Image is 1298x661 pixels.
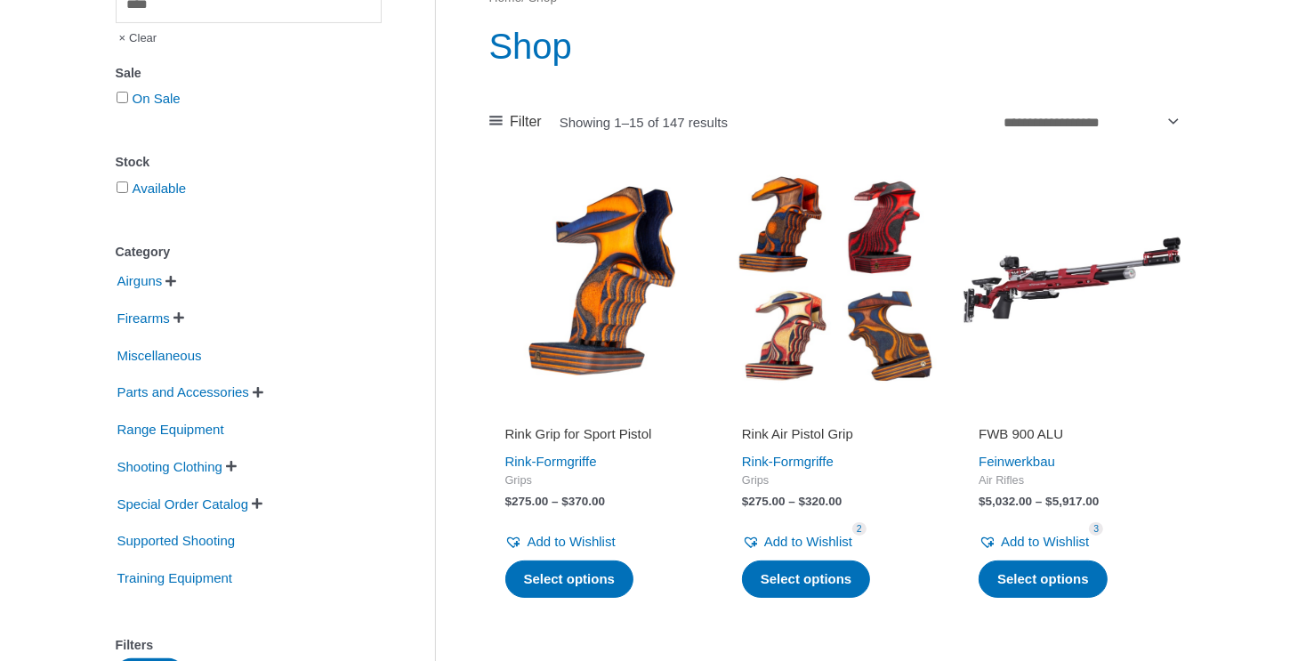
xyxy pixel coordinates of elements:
h2: Rink Air Pistol Grip [742,425,929,443]
span: Grips [505,473,692,488]
span: Miscellaneous [116,341,204,371]
a: Firearms [116,310,172,325]
span: Add to Wishlist [1001,534,1089,549]
a: Available [133,181,187,196]
a: Feinwerkbau [979,454,1055,469]
span:  [252,497,262,510]
span:  [226,460,237,472]
a: Select options for “FWB 900 ALU” [979,560,1108,598]
img: Rink Air Pistol Grip [726,170,945,389]
span:  [173,311,184,324]
input: On Sale [117,92,128,103]
select: Shop order [997,107,1182,136]
a: Miscellaneous [116,346,204,361]
img: FWB 900 ALU [963,170,1181,389]
bdi: 320.00 [799,495,842,508]
span: 2 [852,522,867,536]
a: Shooting Clothing [116,458,224,473]
iframe: Customer reviews powered by Trustpilot [979,400,1165,422]
a: Parts and Accessories [116,383,251,399]
a: Supported Shooting [116,532,238,547]
span: Grips [742,473,929,488]
span:  [253,386,263,399]
div: Sale [116,60,382,86]
div: Stock [116,149,382,175]
a: On Sale [133,91,181,106]
span: Air Rifles [979,473,1165,488]
p: Showing 1–15 of 147 results [560,116,728,129]
span: Special Order Catalog [116,489,251,520]
span: $ [742,495,749,508]
span: Airguns [116,266,165,296]
span: Add to Wishlist [528,534,616,549]
a: Special Order Catalog [116,495,251,510]
span: Filter [510,109,542,135]
bdi: 5,917.00 [1045,495,1099,508]
span: – [552,495,559,508]
div: Category [116,239,382,265]
span: $ [1045,495,1052,508]
span: Clear [116,23,157,53]
span: $ [979,495,986,508]
span: Parts and Accessories [116,377,251,407]
a: Rink Grip for Sport Pistol [505,425,692,449]
input: Available [117,181,128,193]
bdi: 5,032.00 [979,495,1032,508]
a: Training Equipment [116,569,235,584]
img: Rink Grip for Sport Pistol [489,170,708,389]
span: Firearms [116,303,172,334]
a: Add to Wishlist [742,529,852,554]
bdi: 275.00 [742,495,786,508]
span: $ [561,495,568,508]
span: Supported Shooting [116,526,238,556]
span: Training Equipment [116,563,235,593]
iframe: Customer reviews powered by Trustpilot [505,400,692,422]
h2: FWB 900 ALU [979,425,1165,443]
a: Rink-Formgriffe [505,454,597,469]
h2: Rink Grip for Sport Pistol [505,425,692,443]
iframe: Customer reviews powered by Trustpilot [742,400,929,422]
span: Shooting Clothing [116,452,224,482]
span: Add to Wishlist [764,534,852,549]
a: Add to Wishlist [979,529,1089,554]
span: 3 [1089,522,1103,536]
span: $ [505,495,512,508]
span: Range Equipment [116,415,226,445]
div: Filters [116,633,382,658]
h1: Shop [489,21,1182,71]
a: Add to Wishlist [505,529,616,554]
span: $ [799,495,806,508]
a: Filter [489,109,542,135]
a: Select options for “Rink Grip for Sport Pistol” [505,560,634,598]
a: Rink-Formgriffe [742,454,834,469]
bdi: 275.00 [505,495,549,508]
span: – [788,495,795,508]
a: Rink Air Pistol Grip [742,425,929,449]
a: Airguns [116,272,165,287]
a: Range Equipment [116,421,226,436]
bdi: 370.00 [561,495,605,508]
span:  [165,275,176,287]
span: – [1036,495,1043,508]
a: FWB 900 ALU [979,425,1165,449]
a: Select options for “Rink Air Pistol Grip” [742,560,871,598]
